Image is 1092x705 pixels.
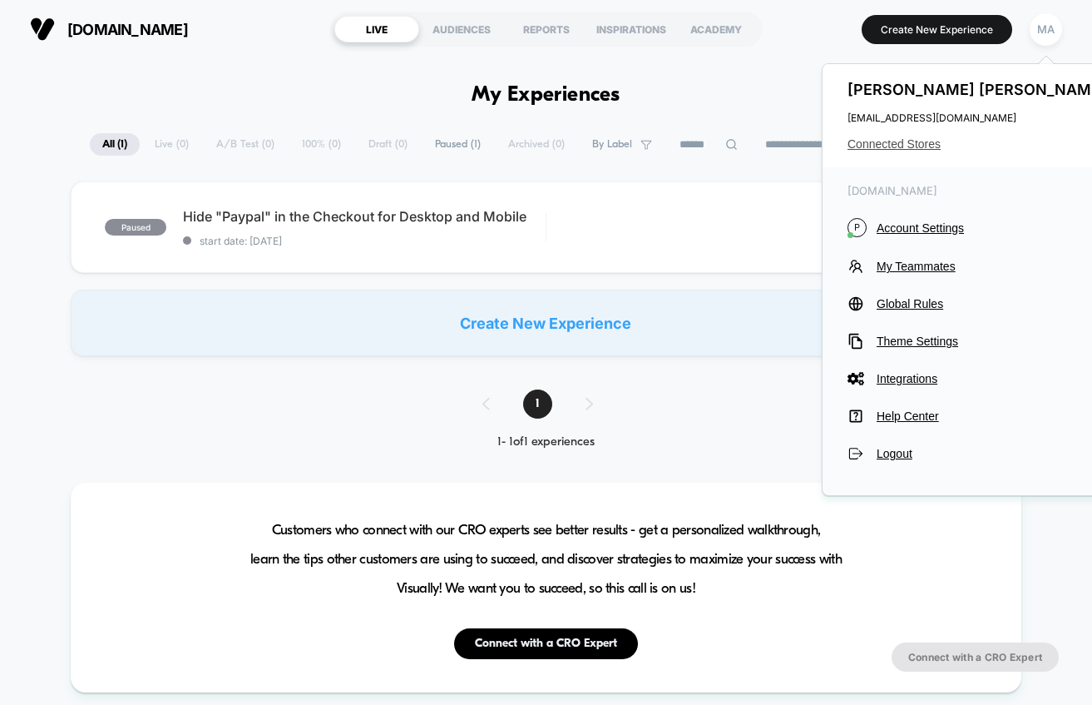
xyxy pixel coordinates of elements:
span: All ( 1 ) [90,133,140,156]
span: Hide "Paypal" in the Checkout for Desktop and Mobile [183,208,545,225]
span: Paused ( 1 ) [422,133,493,156]
button: Connect with a CRO Expert [454,628,638,659]
img: Visually logo [30,17,55,42]
div: MA [1030,13,1062,46]
span: 1 [523,390,552,419]
button: Create New Experience [862,15,1012,44]
span: paused [105,219,166,236]
div: ACADEMY [674,16,758,42]
span: By Label [592,138,632,151]
span: Customers who connect with our CRO experts see better results - get a personalized walkthrough, l... [250,516,842,603]
div: Create New Experience [71,290,1020,356]
div: REPORTS [504,16,589,42]
div: AUDIENCES [419,16,504,42]
div: INSPIRATIONS [589,16,674,42]
h1: My Experiences [472,83,620,107]
div: LIVE [334,16,419,42]
button: Connect with a CRO Expert [892,643,1059,672]
span: [DOMAIN_NAME] [67,21,188,38]
div: 1 - 1 of 1 experiences [466,435,626,449]
button: [DOMAIN_NAME] [25,16,193,42]
button: MA [1025,12,1067,47]
i: P [847,218,867,237]
span: start date: [DATE] [183,235,545,247]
